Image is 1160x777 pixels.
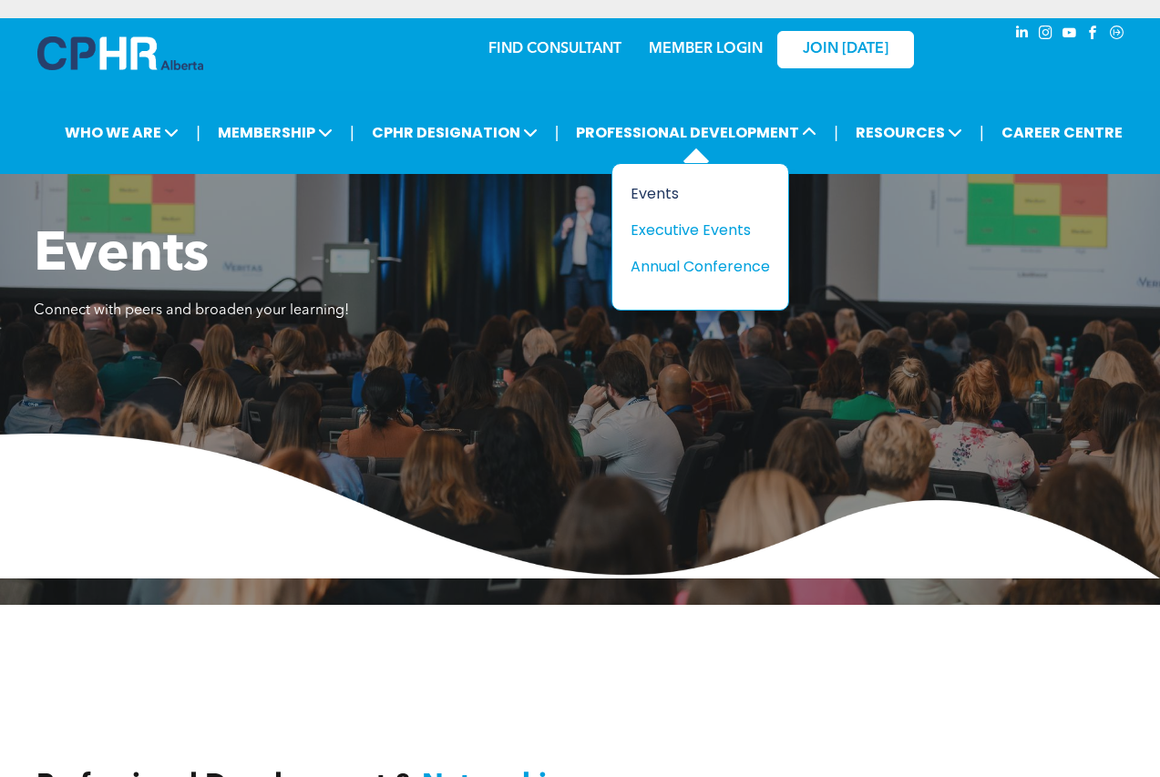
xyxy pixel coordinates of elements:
li: | [350,114,354,151]
span: WHO WE ARE [59,116,184,149]
span: CPHR DESIGNATION [366,116,543,149]
li: | [980,114,984,151]
a: CAREER CENTRE [996,116,1128,149]
li: | [196,114,200,151]
li: | [555,114,559,151]
div: Executive Events [631,219,756,241]
a: Executive Events [631,219,770,241]
span: JOIN [DATE] [803,41,888,58]
a: Social network [1107,23,1127,47]
a: youtube [1060,23,1080,47]
span: MEMBERSHIP [212,116,338,149]
div: Annual Conference [631,255,756,278]
a: FIND CONSULTANT [488,42,621,56]
li: | [834,114,838,151]
span: Connect with peers and broaden your learning! [34,303,349,318]
a: Annual Conference [631,255,770,278]
a: instagram [1036,23,1056,47]
span: RESOURCES [850,116,968,149]
img: A blue and white logo for cp alberta [37,36,203,70]
a: linkedin [1012,23,1032,47]
a: Events [631,182,770,205]
span: Events [34,229,209,283]
span: PROFESSIONAL DEVELOPMENT [570,116,822,149]
a: facebook [1083,23,1104,47]
a: JOIN [DATE] [777,31,914,68]
a: MEMBER LOGIN [649,42,763,56]
div: Events [631,182,756,205]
